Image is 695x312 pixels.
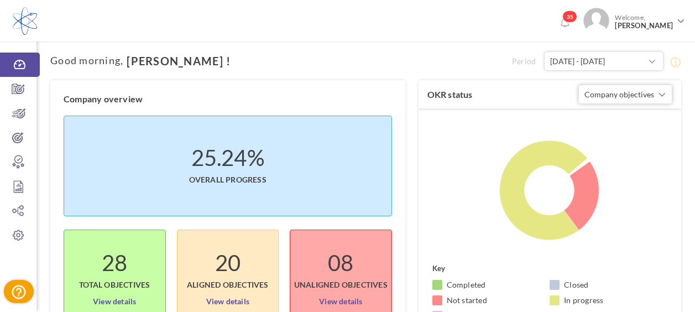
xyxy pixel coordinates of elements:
label: OKR status [427,89,473,100]
a: View details [206,290,249,308]
span: Total objectives [79,268,150,290]
small: In progress [564,295,603,306]
a: Notifications [556,14,573,32]
a: Photo Welcome,[PERSON_NAME] [579,3,689,36]
label: 20 [215,257,241,268]
span: UnAligned Objectives [294,268,388,290]
span: Aligned Objectives [187,268,269,290]
span: Company objectives [584,90,654,99]
label: 08 [328,257,353,268]
img: Logo [13,7,37,35]
label: 28 [102,257,127,268]
a: View details [319,290,362,308]
span: Overall progress [189,163,266,185]
a: View details [93,290,136,308]
small: Closed [564,279,588,290]
small: Not started [447,295,487,306]
span: Good morning [50,55,121,66]
small: Completed [447,279,486,290]
h1: , [50,55,512,67]
label: 25.24% [191,152,264,163]
span: [PERSON_NAME] ! [123,55,231,67]
img: Photo [583,8,609,34]
label: Company overview [64,93,143,105]
span: [PERSON_NAME] [615,22,673,30]
span: Welcome, [609,8,676,35]
button: Company objectives [578,85,672,104]
span: Period [512,56,542,67]
label: Key [432,263,446,274]
span: 35 [562,11,577,23]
